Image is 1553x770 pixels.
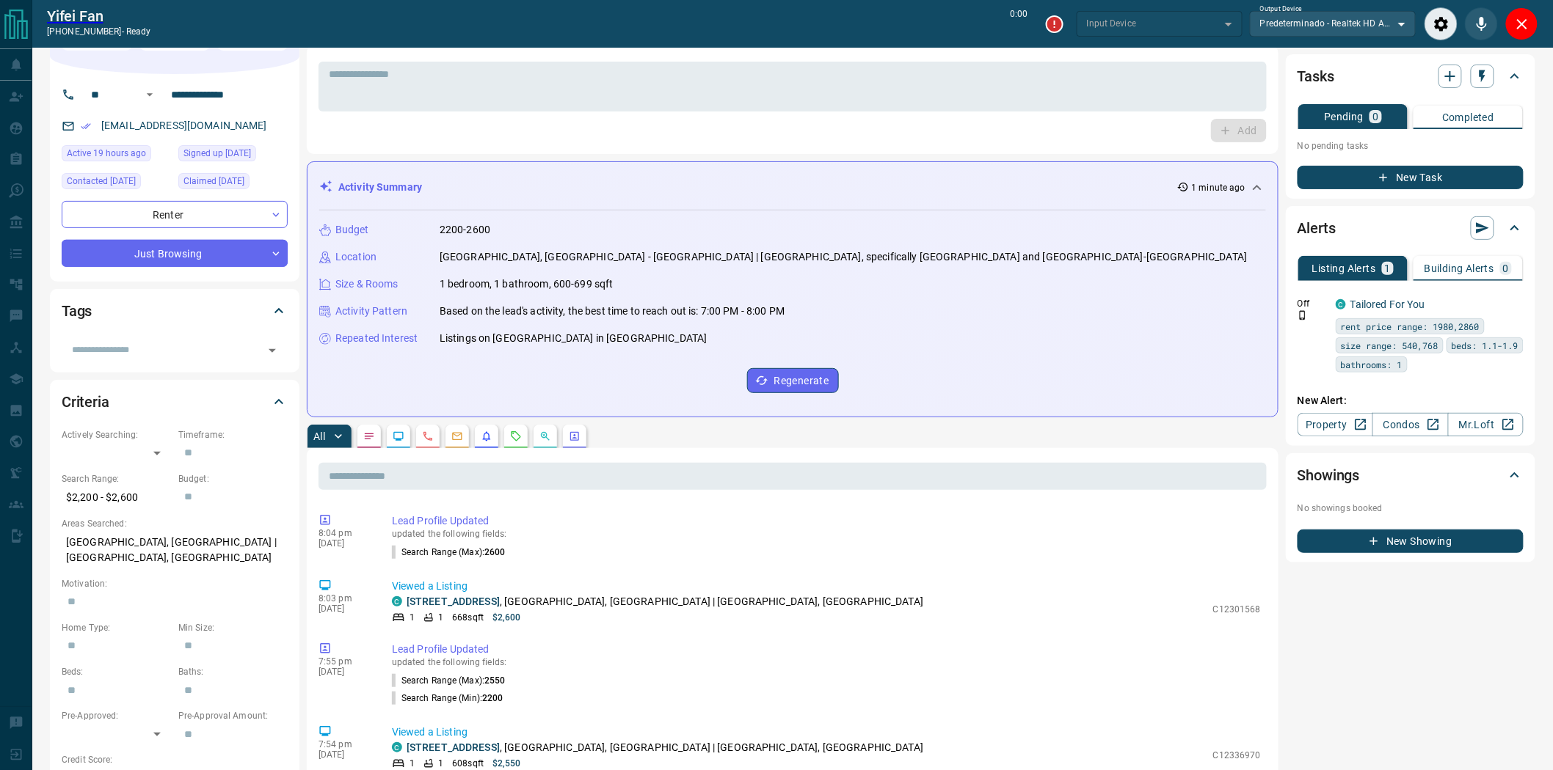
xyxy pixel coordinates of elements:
[62,517,288,530] p: Areas Searched:
[1336,299,1346,309] div: condos.ca
[319,604,370,614] p: [DATE]
[392,725,1261,740] p: Viewed a Listing
[484,675,505,686] span: 2550
[335,249,377,265] p: Location
[440,249,1247,265] p: [GEOGRAPHIC_DATA], [GEOGRAPHIC_DATA] - [GEOGRAPHIC_DATA] | [GEOGRAPHIC_DATA], specifically [GEOGR...
[1213,749,1261,762] p: C12336970
[62,577,288,590] p: Motivation:
[62,173,171,194] div: Mon Nov 14 2022
[1213,603,1261,616] p: C12301568
[62,621,171,634] p: Home Type:
[1298,210,1524,246] div: Alerts
[335,222,369,238] p: Budget
[1298,166,1524,189] button: New Task
[178,472,288,485] p: Budget:
[319,174,1266,201] div: Activity Summary1 minute ago
[62,428,171,441] p: Actively Searching:
[1298,297,1327,310] p: Off
[484,547,505,557] span: 2600
[539,430,551,442] svg: Opportunities
[67,146,146,161] span: Active 19 hours ago
[62,530,288,570] p: [GEOGRAPHIC_DATA], [GEOGRAPHIC_DATA] | [GEOGRAPHIC_DATA], [GEOGRAPHIC_DATA]
[1465,7,1498,40] div: Mute
[1298,393,1524,408] p: New Alert:
[81,121,91,131] svg: Email Verified
[62,240,288,267] div: Just Browsing
[1442,112,1494,122] p: Completed
[183,174,244,188] span: Claimed [DATE]
[335,276,399,292] p: Size & Rooms
[438,757,443,770] p: 1
[482,693,503,703] span: 2200
[440,331,708,346] p: Listings on [GEOGRAPHIC_DATA] in [GEOGRAPHIC_DATA]
[1298,59,1524,94] div: Tasks
[1452,338,1519,353] span: beds: 1.1-1.9
[1298,216,1336,240] h2: Alerts
[481,430,492,442] svg: Listing Alerts
[1298,502,1524,515] p: No showings booked
[392,596,402,606] div: condos.ca
[62,472,171,485] p: Search Range:
[319,656,370,667] p: 7:55 pm
[569,430,581,442] svg: Agent Actions
[392,642,1261,657] p: Lead Profile Updated
[1250,11,1416,36] div: Predeterminado - Realtek HD Audio 2nd output (Realtek(R) Audio)
[1298,65,1334,88] h2: Tasks
[1010,7,1028,40] p: 0:00
[492,757,521,770] p: $2,550
[1298,310,1308,320] svg: Push Notification Only
[183,146,251,161] span: Signed up [DATE]
[178,173,288,194] div: Thu Nov 19 2020
[492,611,521,624] p: $2,600
[62,299,92,323] h2: Tags
[62,201,288,228] div: Renter
[422,430,434,442] svg: Calls
[62,384,288,419] div: Criteria
[1192,181,1245,194] p: 1 minute ago
[126,26,151,37] span: ready
[1312,263,1376,274] p: Listing Alerts
[392,674,506,687] p: Search Range (Max) :
[1298,458,1524,493] div: Showings
[1505,7,1538,40] div: Close
[319,739,370,749] p: 7:54 pm
[392,546,506,559] p: Search Range (Max) :
[1425,263,1494,274] p: Building Alerts
[438,611,443,624] p: 1
[393,430,404,442] svg: Lead Browsing Activity
[363,430,375,442] svg: Notes
[1341,319,1480,334] span: rent price range: 1980,2860
[178,621,288,634] p: Min Size:
[319,538,370,549] p: [DATE]
[62,293,288,329] div: Tags
[101,120,267,131] a: [EMAIL_ADDRESS][DOMAIN_NAME]
[1341,338,1439,353] span: size range: 540,768
[319,528,370,538] p: 8:04 pm
[392,692,503,705] p: Search Range (Min) :
[407,595,500,607] a: [STREET_ADDRESS]
[392,513,1261,529] p: Lead Profile Updated
[1298,529,1524,553] button: New Showing
[1503,263,1509,274] p: 0
[410,757,415,770] p: 1
[62,709,171,722] p: Pre-Approved:
[62,753,288,766] p: Credit Score:
[440,222,490,238] p: 2200-2600
[1298,463,1360,487] h2: Showings
[440,304,785,319] p: Based on the lead's activity, the best time to reach out is: 7:00 PM - 8:00 PM
[62,145,171,166] div: Mon Aug 11 2025
[440,276,614,292] p: 1 bedroom, 1 bathroom, 600-699 sqft
[1372,111,1378,122] p: 0
[1298,135,1524,157] p: No pending tasks
[392,742,402,752] div: condos.ca
[392,657,1261,667] p: updated the following fields:
[1324,111,1364,122] p: Pending
[319,667,370,677] p: [DATE]
[392,529,1261,539] p: updated the following fields:
[410,611,415,624] p: 1
[335,304,407,319] p: Activity Pattern
[178,145,288,166] div: Thu Nov 19 2020
[67,174,136,188] span: Contacted [DATE]
[47,25,150,38] p: [PHONE_NUMBER] -
[62,485,171,510] p: $2,200 - $2,600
